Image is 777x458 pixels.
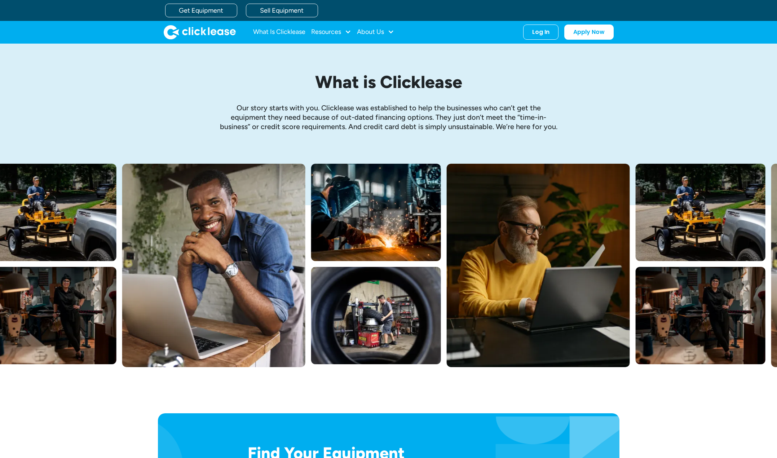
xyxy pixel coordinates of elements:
[311,25,351,39] div: Resources
[246,4,318,17] a: Sell Equipment
[532,28,549,36] div: Log In
[122,164,305,367] img: A smiling man in a blue shirt and apron leaning over a table with a laptop
[311,164,441,261] img: A welder in a large mask working on a large pipe
[165,4,237,17] a: Get Equipment
[357,25,394,39] div: About Us
[636,267,765,364] img: a woman standing next to a sewing machine
[219,103,558,131] p: Our story starts with you. Clicklease was established to help the businesses who can’t get the eq...
[164,25,236,39] a: home
[311,267,441,364] img: A man fitting a new tire on a rim
[564,25,614,40] a: Apply Now
[164,25,236,39] img: Clicklease logo
[447,164,630,367] img: Bearded man in yellow sweter typing on his laptop while sitting at his desk
[219,72,558,92] h1: What is Clicklease
[253,25,305,39] a: What Is Clicklease
[636,164,765,261] img: Man with hat and blue shirt driving a yellow lawn mower onto a trailer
